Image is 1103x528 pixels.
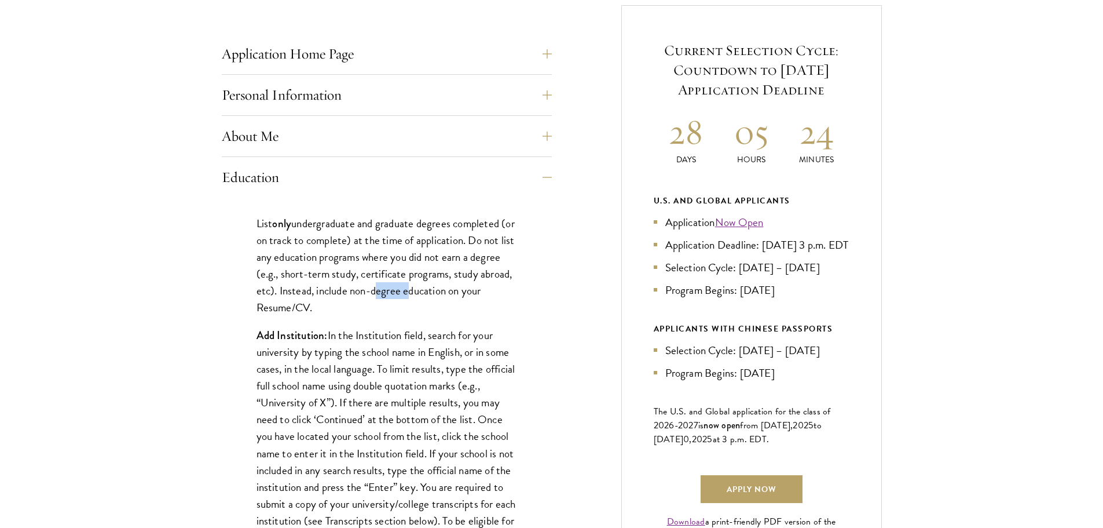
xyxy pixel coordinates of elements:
h2: 28 [654,110,719,154]
li: Application Deadline: [DATE] 3 p.m. EDT [654,236,849,253]
span: 202 [692,432,708,446]
p: Hours [719,154,784,166]
div: APPLICANTS WITH CHINESE PASSPORTS [654,322,849,336]
p: Days [654,154,719,166]
button: Education [222,163,552,191]
button: Application Home Page [222,40,552,68]
span: 5 [707,432,712,446]
li: Program Begins: [DATE] [654,282,849,298]
li: Application [654,214,849,231]
h2: 05 [719,110,784,154]
span: , [689,432,691,446]
span: The U.S. and Global application for the class of 202 [654,405,831,432]
span: now open [703,418,740,432]
span: -202 [675,418,694,432]
span: at 3 p.m. EDT. [713,432,769,446]
p: List undergraduate and graduate degrees completed (or on track to complete) at the time of applic... [256,215,517,316]
span: from [DATE], [740,418,793,432]
span: 202 [793,418,808,432]
span: 5 [808,418,813,432]
li: Selection Cycle: [DATE] – [DATE] [654,342,849,359]
span: 6 [669,418,674,432]
a: Apply Now [701,475,802,503]
strong: only [272,216,291,231]
a: Now Open [715,214,764,231]
span: 0 [683,432,689,446]
h5: Current Selection Cycle: Countdown to [DATE] Application Deadline [654,41,849,100]
span: to [DATE] [654,418,822,446]
li: Program Begins: [DATE] [654,365,849,381]
div: U.S. and Global Applicants [654,194,849,208]
li: Selection Cycle: [DATE] – [DATE] [654,259,849,276]
button: About Me [222,122,552,150]
p: Minutes [784,154,849,166]
button: Personal Information [222,81,552,109]
span: is [698,418,704,432]
strong: Add Institution: [256,327,328,343]
h2: 24 [784,110,849,154]
span: 7 [694,418,698,432]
